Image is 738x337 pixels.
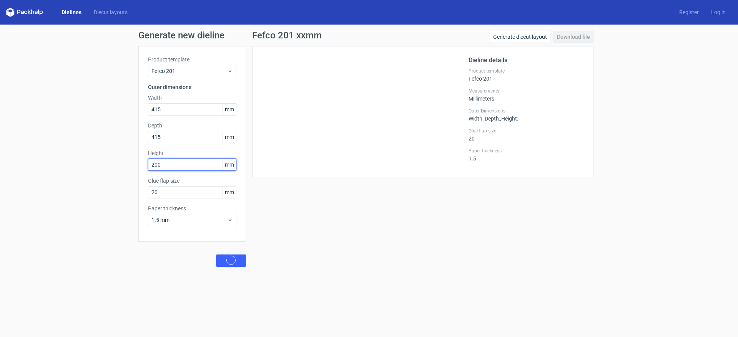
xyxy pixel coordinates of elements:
span: , Depth : [484,116,500,122]
label: Paper thickness [469,148,584,154]
a: Dielines [55,8,88,16]
h1: Fefco 201 xxmm [252,31,322,40]
label: Product template [469,68,584,74]
div: 20 [469,128,584,142]
span: mm [223,187,236,198]
h3: Outer dimensions [148,83,236,91]
label: Outer Dimensions [469,108,584,114]
span: Fefco 201 [151,67,227,75]
label: Width [148,94,236,102]
label: Product template [148,56,236,63]
span: mm [223,104,236,115]
h1: Generate new dieline [138,31,600,40]
label: Paper thickness [148,205,236,212]
a: Register [673,8,705,16]
span: mm [223,159,236,170]
h2: Dieline details [469,56,584,65]
span: 1.5 mm [151,216,227,224]
div: 1.5 [469,148,584,162]
a: Log in [705,8,732,16]
a: Generate diecut layout [490,31,550,43]
label: Glue flap size [148,177,236,185]
div: Millimeters [469,88,584,102]
label: Depth [148,122,236,129]
a: Diecut layouts [88,8,134,16]
span: , Height : [500,116,518,122]
span: mm [223,131,236,143]
label: Height [148,149,236,157]
div: Fefco 201 [469,68,584,82]
label: Measurements [469,88,584,94]
span: Width : [469,116,484,122]
label: Glue flap size [469,128,584,134]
